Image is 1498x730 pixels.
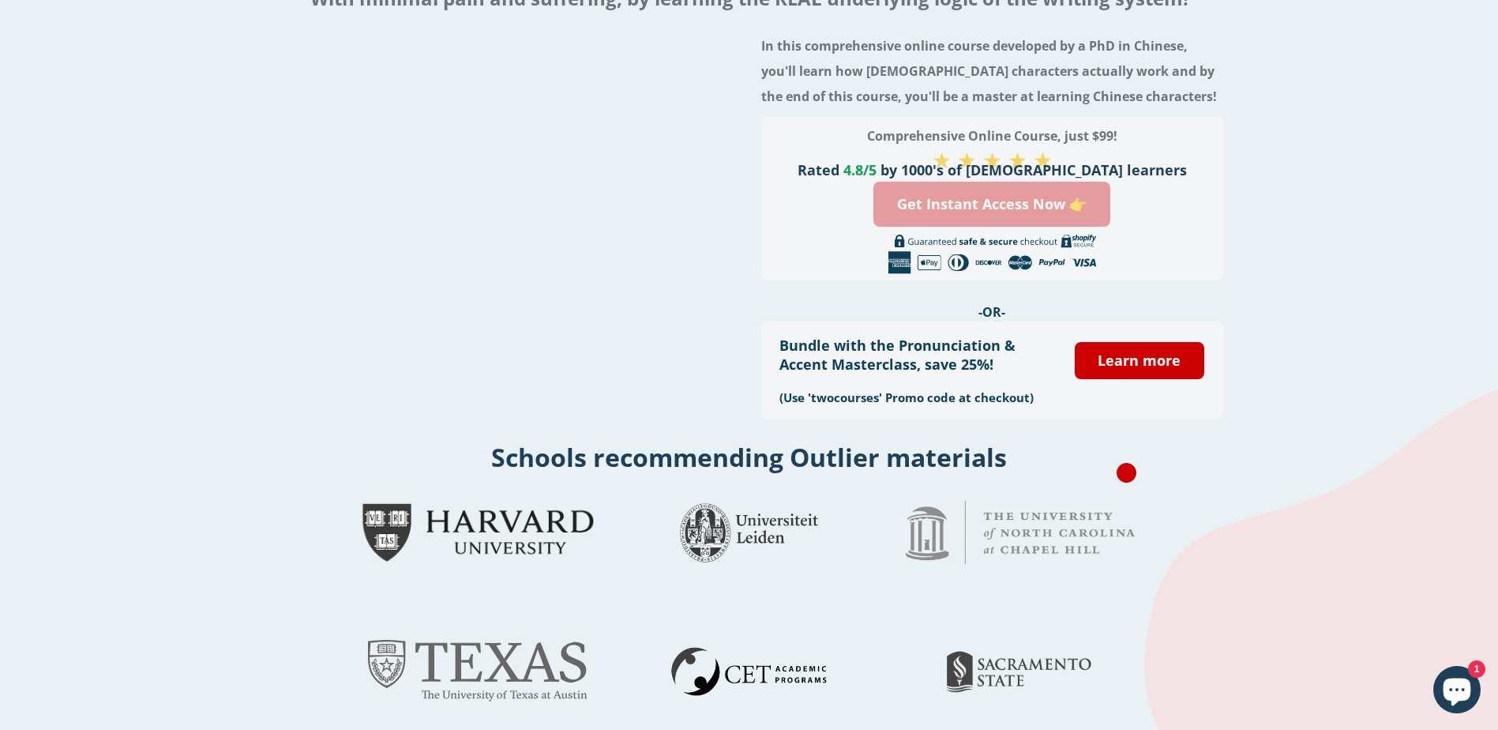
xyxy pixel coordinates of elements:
[798,160,839,179] span: Rated
[978,303,1005,321] span: -OR-
[1429,666,1485,717] inbox-online-store-chat: Shopify online store chat
[880,160,1187,179] span: by 1000's of [DEMOGRAPHIC_DATA] learners
[932,145,1053,175] span: ★ ★ ★ ★ ★
[761,33,1223,109] h4: In this comprehensive online course developed by a PhD in Chinese, you'll learn how [DEMOGRAPHIC_...
[873,182,1110,227] a: Get Instant Access Now 👉
[843,160,877,179] span: 4.8/5
[779,123,1204,149] h3: Comprehensive Online Course, just $99!
[779,389,1051,405] h3: (Use 'twocourses' Promo code at checkout)
[779,336,1051,374] h3: Bundle with the Pronunciation & Accent Masterclass, save 25%!
[276,25,738,285] iframe: Embedded Youtube Video
[1075,342,1204,379] a: Learn more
